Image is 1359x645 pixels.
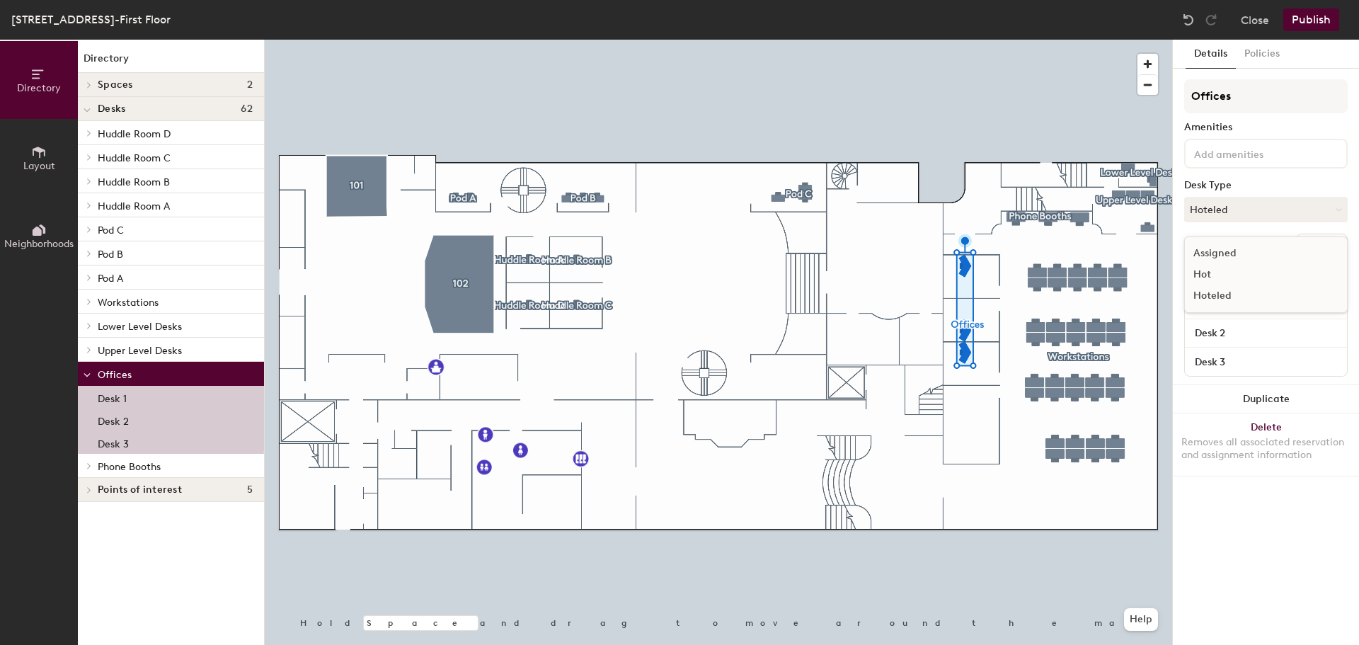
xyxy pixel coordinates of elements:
[1188,352,1344,372] input: Unnamed desk
[247,484,253,496] span: 5
[98,176,170,188] span: Huddle Room B
[98,461,161,473] span: Phone Booths
[23,160,55,172] span: Layout
[98,128,171,140] span: Huddle Room D
[98,152,171,164] span: Huddle Room C
[1173,385,1359,413] button: Duplicate
[1296,234,1348,258] button: Ungroup
[98,103,125,115] span: Desks
[98,273,123,285] span: Pod A
[241,103,253,115] span: 62
[11,11,171,28] div: [STREET_ADDRESS]-First Floor
[98,389,127,405] p: Desk 1
[98,79,133,91] span: Spaces
[98,249,123,261] span: Pod B
[1241,8,1269,31] button: Close
[98,224,124,236] span: Pod C
[98,411,129,428] p: Desk 2
[1185,264,1326,285] div: Hot
[1184,180,1348,191] div: Desk Type
[78,51,264,73] h1: Directory
[1181,13,1195,27] img: Undo
[1181,436,1351,462] div: Removes all associated reservation and assignment information
[17,82,61,94] span: Directory
[98,297,159,309] span: Workstations
[1283,8,1339,31] button: Publish
[98,434,129,450] p: Desk 3
[1173,413,1359,476] button: DeleteRemoves all associated reservation and assignment information
[1204,13,1218,27] img: Redo
[1186,40,1236,69] button: Details
[1185,243,1326,264] div: Assigned
[98,369,132,381] span: Offices
[98,484,182,496] span: Points of interest
[1124,608,1158,631] button: Help
[1188,324,1344,343] input: Unnamed desk
[98,345,182,357] span: Upper Level Desks
[98,321,182,333] span: Lower Level Desks
[1236,40,1288,69] button: Policies
[4,238,74,250] span: Neighborhoods
[98,200,170,212] span: Huddle Room A
[1185,285,1326,307] div: Hoteled
[1184,122,1348,133] div: Amenities
[247,79,253,91] span: 2
[1191,144,1319,161] input: Add amenities
[1184,197,1348,222] button: Hoteled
